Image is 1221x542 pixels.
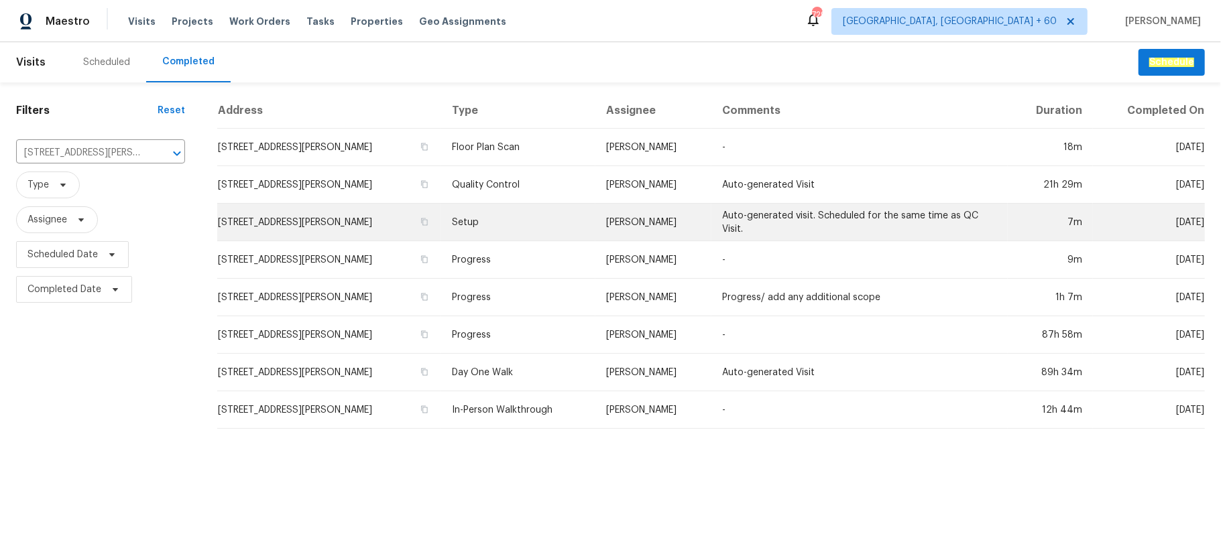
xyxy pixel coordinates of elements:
td: - [711,241,1008,279]
td: [PERSON_NAME] [595,129,711,166]
div: 729 [812,8,821,21]
td: 87h 58m [1008,316,1093,354]
td: 7m [1008,204,1093,241]
td: [PERSON_NAME] [595,354,711,391]
em: Schedule [1149,58,1194,67]
span: Work Orders [229,15,290,28]
td: 9m [1008,241,1093,279]
h1: Filters [16,104,158,117]
td: [PERSON_NAME] [595,204,711,241]
td: [STREET_ADDRESS][PERSON_NAME] [217,204,441,241]
th: Duration [1008,93,1093,129]
button: Copy Address [418,366,430,378]
th: Assignee [595,93,711,129]
td: [DATE] [1093,241,1205,279]
span: Completed Date [27,283,101,296]
td: In-Person Walkthrough [441,391,595,429]
td: Progress [441,316,595,354]
button: Open [168,144,186,163]
td: [PERSON_NAME] [595,391,711,429]
div: Reset [158,104,185,117]
td: Auto-generated visit. Scheduled for the same time as QC Visit. [711,204,1008,241]
td: [DATE] [1093,204,1205,241]
span: Tasks [306,17,335,26]
td: [PERSON_NAME] [595,316,711,354]
input: Search for an address... [16,143,148,163]
button: Schedule [1139,49,1205,76]
button: Copy Address [418,253,430,265]
td: 21h 29m [1008,166,1093,204]
button: Copy Address [418,328,430,340]
button: Copy Address [418,291,430,303]
th: Type [441,93,595,129]
td: [DATE] [1093,316,1205,354]
div: Completed [162,55,215,68]
td: [DATE] [1093,354,1205,391]
button: Copy Address [418,403,430,415]
span: Visits [16,48,46,77]
button: Copy Address [418,178,430,190]
span: Assignee [27,213,67,226]
td: Auto-generated Visit [711,166,1008,204]
td: Auto-generated Visit [711,354,1008,391]
th: Completed On [1093,93,1205,129]
span: Projects [172,15,213,28]
td: [STREET_ADDRESS][PERSON_NAME] [217,391,441,429]
td: 18m [1008,129,1093,166]
td: Progress/ add any additional scope [711,279,1008,316]
td: - [711,316,1008,354]
span: Geo Assignments [419,15,506,28]
button: Copy Address [418,141,430,153]
td: 89h 34m [1008,354,1093,391]
span: Properties [351,15,403,28]
td: Progress [441,279,595,316]
td: [DATE] [1093,129,1205,166]
td: [DATE] [1093,391,1205,429]
td: [PERSON_NAME] [595,166,711,204]
td: [PERSON_NAME] [595,241,711,279]
td: [STREET_ADDRESS][PERSON_NAME] [217,166,441,204]
td: [STREET_ADDRESS][PERSON_NAME] [217,241,441,279]
span: Maestro [46,15,90,28]
th: Comments [711,93,1008,129]
td: - [711,391,1008,429]
td: [STREET_ADDRESS][PERSON_NAME] [217,354,441,391]
td: Floor Plan Scan [441,129,595,166]
span: Type [27,178,49,192]
td: Progress [441,241,595,279]
th: Address [217,93,441,129]
td: Day One Walk [441,354,595,391]
td: - [711,129,1008,166]
td: [DATE] [1093,279,1205,316]
td: [STREET_ADDRESS][PERSON_NAME] [217,316,441,354]
span: [GEOGRAPHIC_DATA], [GEOGRAPHIC_DATA] + 60 [843,15,1057,28]
td: 12h 44m [1008,391,1093,429]
span: Visits [128,15,156,28]
div: Scheduled [83,56,130,69]
td: [DATE] [1093,166,1205,204]
span: [PERSON_NAME] [1120,15,1201,28]
td: [STREET_ADDRESS][PERSON_NAME] [217,129,441,166]
td: 1h 7m [1008,279,1093,316]
td: Setup [441,204,595,241]
td: [PERSON_NAME] [595,279,711,316]
td: [STREET_ADDRESS][PERSON_NAME] [217,279,441,316]
span: Scheduled Date [27,248,98,261]
td: Quality Control [441,166,595,204]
